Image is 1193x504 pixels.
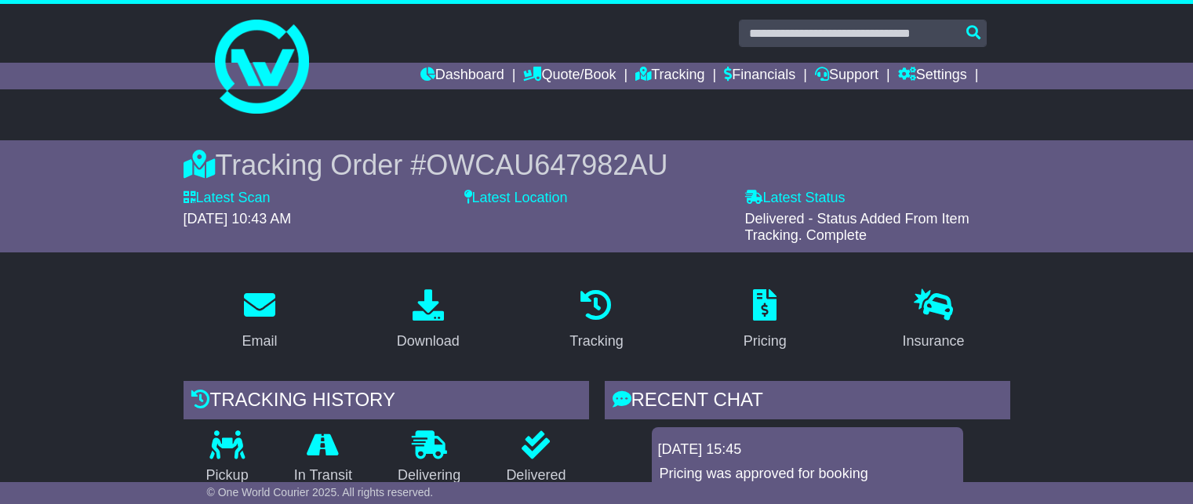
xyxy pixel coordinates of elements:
[184,467,271,484] p: Pickup
[231,284,287,357] a: Email
[184,211,292,227] span: [DATE] 10:43 AM
[660,466,955,499] p: Pricing was approved for booking OWCAU647982AU.
[893,284,975,357] a: Insurance
[420,63,504,89] a: Dashboard
[605,381,1010,423] div: RECENT CHAT
[387,284,470,357] a: Download
[271,467,375,484] p: In Transit
[815,63,878,89] a: Support
[375,467,483,484] p: Delivering
[635,63,704,89] a: Tracking
[559,284,633,357] a: Tracking
[184,148,1010,182] div: Tracking Order #
[903,331,965,352] div: Insurance
[733,284,797,357] a: Pricing
[745,211,969,244] span: Delivered - Status Added From Item Tracking. Complete
[658,441,957,459] div: [DATE] 15:45
[464,190,568,207] label: Latest Location
[184,381,589,423] div: Tracking history
[242,331,277,352] div: Email
[207,486,434,499] span: © One World Courier 2025. All rights reserved.
[184,190,271,207] label: Latest Scan
[898,63,967,89] a: Settings
[745,190,846,207] label: Latest Status
[744,331,787,352] div: Pricing
[483,467,588,484] p: Delivered
[523,63,616,89] a: Quote/Book
[724,63,795,89] a: Financials
[426,149,667,181] span: OWCAU647982AU
[569,331,623,352] div: Tracking
[397,331,460,352] div: Download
